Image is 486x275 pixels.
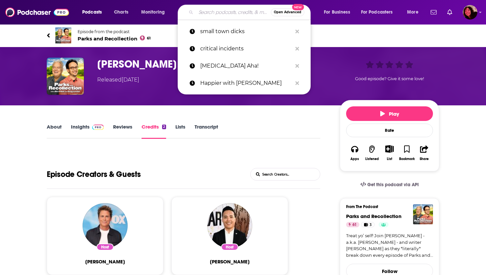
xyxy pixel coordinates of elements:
[420,157,429,161] div: Share
[416,141,433,165] button: Share
[110,7,132,18] a: Charts
[381,141,398,165] div: Show More ButtonList
[78,7,110,18] button: open menu
[47,58,84,95] img: Ms. Knope Goes to Washington (S5E1)
[407,8,418,17] span: More
[398,141,415,165] button: Bookmark
[367,182,419,188] span: Get this podcast via API
[428,7,439,18] a: Show notifications dropdown
[200,75,292,92] p: Happier with Gretchen Rubin
[463,5,477,20] button: Show profile menu
[200,23,292,40] p: small town dicks
[383,145,396,152] button: Show More Button
[200,57,292,75] p: ADHD Aha!
[207,203,252,248] img: Alan Yang
[178,40,311,57] a: critical incidents
[399,157,415,161] div: Bookmark
[71,124,104,139] a: InsightsPodchaser Pro
[85,258,125,265] a: Rob Lowe
[413,204,433,224] img: Parks and Recollection
[363,141,381,165] button: Listened
[178,57,311,75] a: [MEDICAL_DATA] Aha!
[96,244,114,250] div: Host
[274,11,301,14] span: Open Advanced
[319,7,358,18] button: open menu
[271,8,304,16] button: Open AdvancedNew
[113,124,132,139] a: Reviews
[83,203,128,248] img: Rob Lowe
[200,40,292,57] p: critical incidents
[196,7,271,18] input: Search podcasts, credits, & more...
[463,5,477,20] span: Logged in as Kathryn-Musilek
[137,7,173,18] button: open menu
[78,29,151,34] span: Episode from the podcast
[147,37,151,40] span: 61
[350,157,359,161] div: Apps
[346,222,359,227] a: 61
[178,75,311,92] a: Happier with [PERSON_NAME]
[184,5,317,20] div: Search podcasts, credits, & more...
[97,58,329,71] h3: Ms. Knope Goes to Washington (S5E1)
[346,141,363,165] button: Apps
[387,157,392,161] div: List
[346,213,401,219] a: Parks and Recollection
[324,8,350,17] span: For Business
[361,8,393,17] span: For Podcasters
[162,125,166,129] div: 2
[355,76,424,81] span: Good episode? Give it some love!
[346,204,428,209] h3: From The Podcast
[175,124,185,139] a: Lists
[82,8,102,17] span: Podcasts
[355,177,424,193] a: Get this podcast via API
[402,7,427,18] button: open menu
[221,244,238,250] div: Host
[352,222,357,228] span: 61
[142,124,166,139] a: Credits2
[55,27,71,43] img: Parks and Recollection
[178,23,311,40] a: small town dicks
[195,124,218,139] a: Transcript
[114,8,128,17] span: Charts
[97,76,139,84] div: Released [DATE]
[346,106,433,121] button: Play
[92,125,104,130] img: Podchaser Pro
[78,35,151,42] span: Parks and Recollection
[47,168,141,181] h1: Hosts and Guests of Ms. Knope Goes to Washington (S5E1)
[210,258,250,265] a: Alan Yang
[47,124,62,139] a: About
[5,6,69,19] img: Podchaser - Follow, Share and Rate Podcasts
[370,222,372,228] span: 3
[47,27,439,43] a: Parks and RecollectionEpisode from the podcastParks and Recollection61
[141,8,165,17] span: Monitoring
[463,5,477,20] img: User Profile
[380,111,399,117] span: Play
[445,7,455,18] a: Show notifications dropdown
[346,124,433,137] div: Rate
[85,258,125,265] span: [PERSON_NAME]
[365,157,379,161] div: Listened
[346,233,433,258] a: Treat yo’ self! Join [PERSON_NAME] - a.k.a. [PERSON_NAME] - and writer [PERSON_NAME] as they *lit...
[357,7,402,18] button: open menu
[210,258,250,265] span: [PERSON_NAME]
[361,222,375,227] a: 3
[292,4,304,10] span: New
